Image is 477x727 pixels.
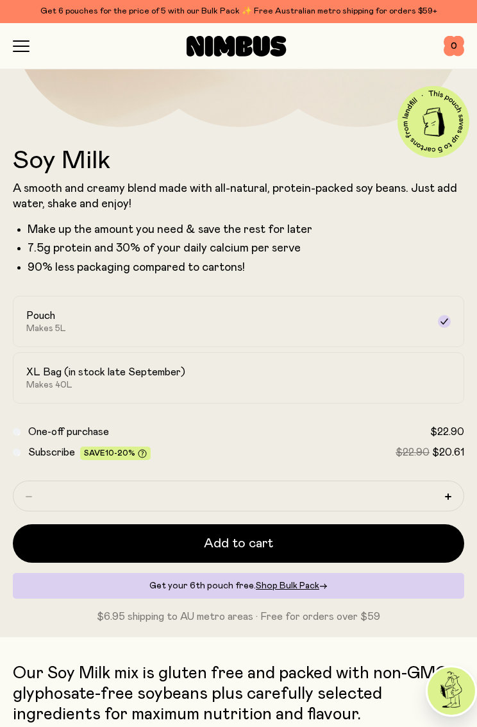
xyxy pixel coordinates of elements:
[13,5,464,18] div: Get 6 pouches for the price of 5 with our Bulk Pack ✨ Free Australian metro shipping for orders $59+
[204,535,273,552] span: Add to cart
[28,260,465,275] p: 90% less packaging compared to cartons!
[26,323,66,334] span: Makes 5L
[28,222,465,237] li: Make up the amount you need & save the rest for later
[26,309,55,322] h2: Pouch
[28,427,109,437] span: One-off purchase
[28,447,75,458] span: Subscribe
[13,524,464,563] button: Add to cart
[256,581,328,590] a: Shop Bulk Pack→
[105,449,135,457] span: 10-20%
[396,447,430,458] span: $22.90
[13,663,464,724] p: Our Soy Milk mix is gluten free and packed with non-GMO, glyphosate-free soybeans plus carefully ...
[430,427,464,437] span: $22.90
[256,581,319,590] span: Shop Bulk Pack
[26,380,72,390] span: Makes 40L
[84,449,147,459] span: Save
[13,573,464,599] div: Get your 6th pouch free.
[26,366,185,379] h2: XL Bag (in stock late September)
[432,447,464,458] span: $20.61
[28,241,465,256] li: 7.5g protein and 30% of your daily calcium per serve
[428,667,475,715] img: agent
[13,609,464,624] p: $6.95 shipping to AU metro areas · Free for orders over $59
[13,181,464,212] p: A smooth and creamy blend made with all-natural, protein-packed soy beans. Just add water, shake ...
[444,36,464,56] button: 0
[13,148,464,173] h1: Soy Milk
